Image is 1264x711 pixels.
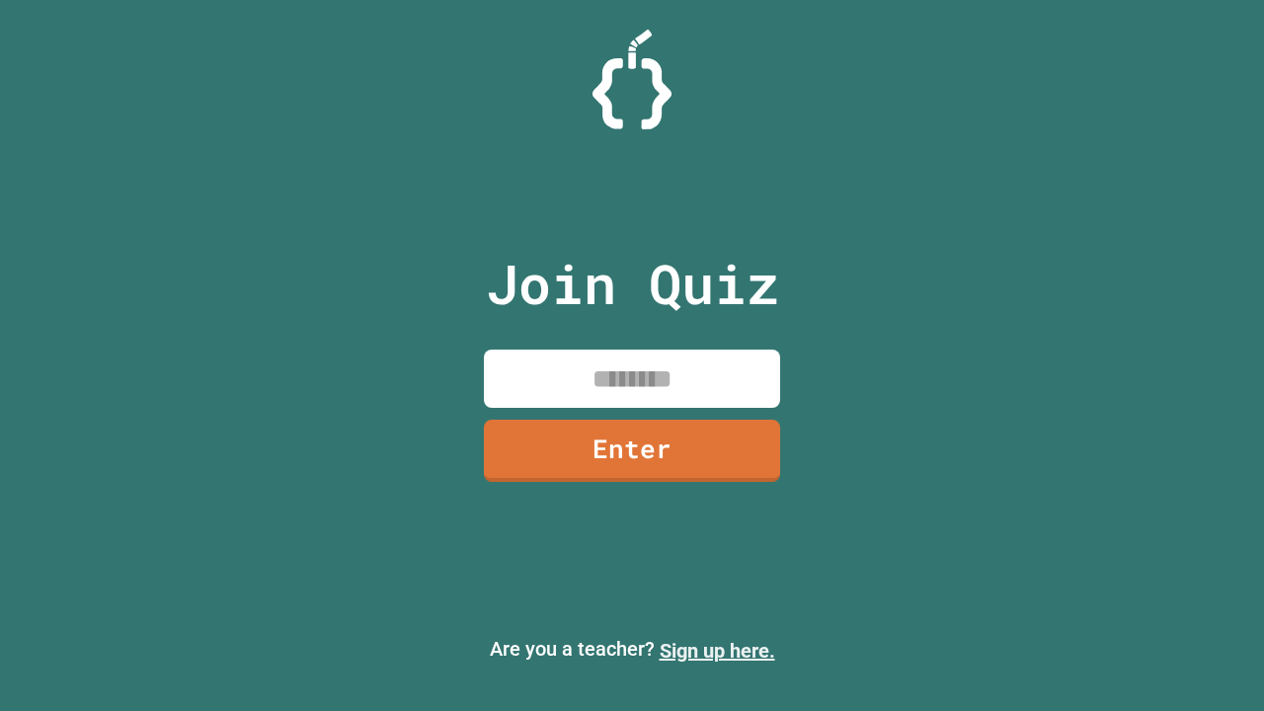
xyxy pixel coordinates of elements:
a: Enter [484,420,780,482]
iframe: chat widget [1181,632,1244,691]
a: Sign up here. [660,639,775,663]
p: Are you a teacher? [16,634,1248,666]
p: Join Quiz [486,243,779,325]
img: Logo.svg [592,30,671,129]
iframe: chat widget [1100,546,1244,630]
